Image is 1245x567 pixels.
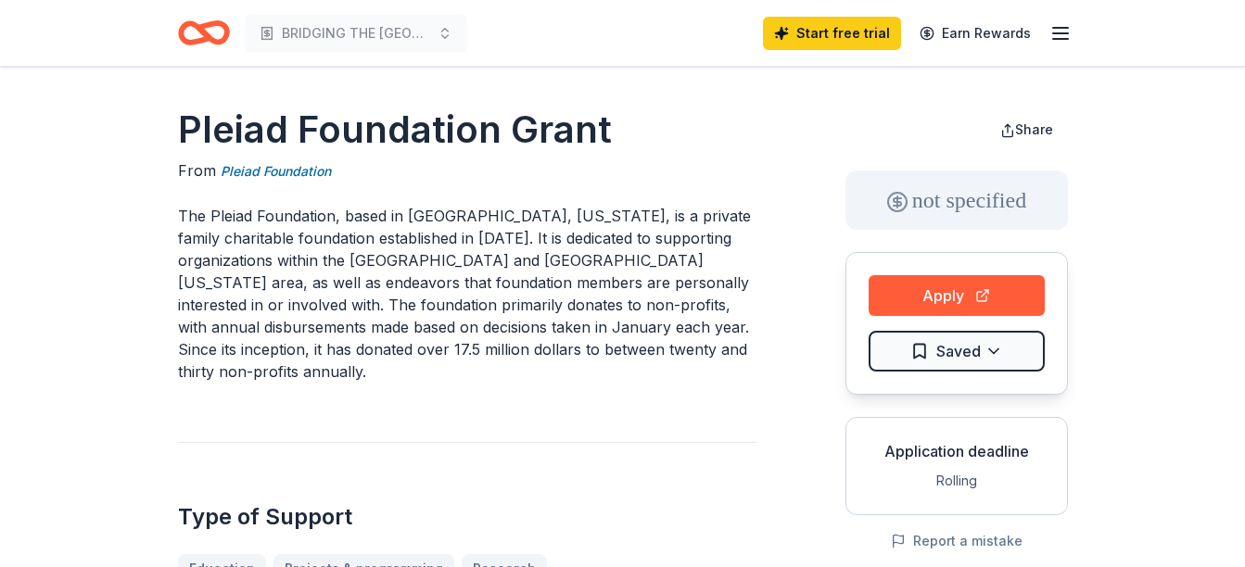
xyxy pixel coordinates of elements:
span: Saved [936,339,981,363]
a: Earn Rewards [908,17,1042,50]
button: Share [985,111,1068,148]
div: From [178,159,756,183]
span: Share [1015,121,1053,137]
div: Rolling [861,470,1052,492]
div: Application deadline [861,440,1052,462]
button: BRIDGING THE [GEOGRAPHIC_DATA] [245,15,467,52]
a: Home [178,11,230,55]
a: Start free trial [763,17,901,50]
a: Pleiad Foundation [221,160,331,183]
h2: Type of Support [178,502,756,532]
h1: Pleiad Foundation Grant [178,104,756,156]
span: BRIDGING THE [GEOGRAPHIC_DATA] [282,22,430,44]
button: Saved [869,331,1045,372]
button: Apply [869,275,1045,316]
p: The Pleiad Foundation, based in [GEOGRAPHIC_DATA], [US_STATE], is a private family charitable fou... [178,205,756,383]
div: not specified [845,170,1068,230]
button: Report a mistake [891,530,1023,552]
